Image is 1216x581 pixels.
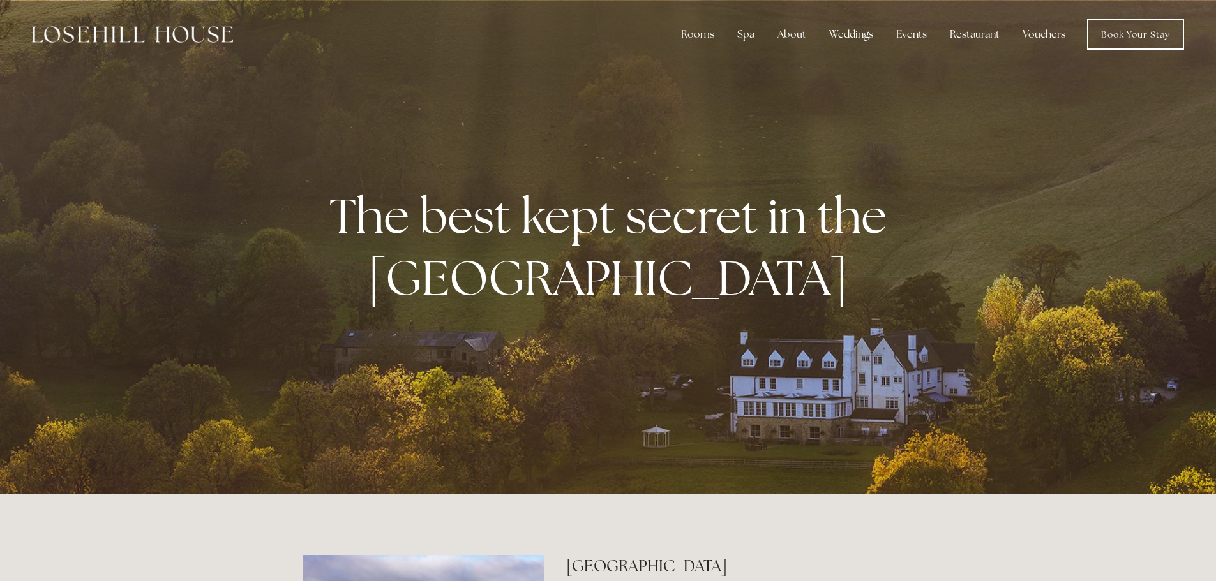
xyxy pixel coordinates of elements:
[1087,19,1184,50] a: Book Your Stay
[329,184,897,309] strong: The best kept secret in the [GEOGRAPHIC_DATA]
[886,22,937,47] div: Events
[940,22,1010,47] div: Restaurant
[1012,22,1076,47] a: Vouchers
[566,555,913,577] h2: [GEOGRAPHIC_DATA]
[819,22,883,47] div: Weddings
[767,22,816,47] div: About
[671,22,724,47] div: Rooms
[32,26,233,43] img: Losehill House
[727,22,765,47] div: Spa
